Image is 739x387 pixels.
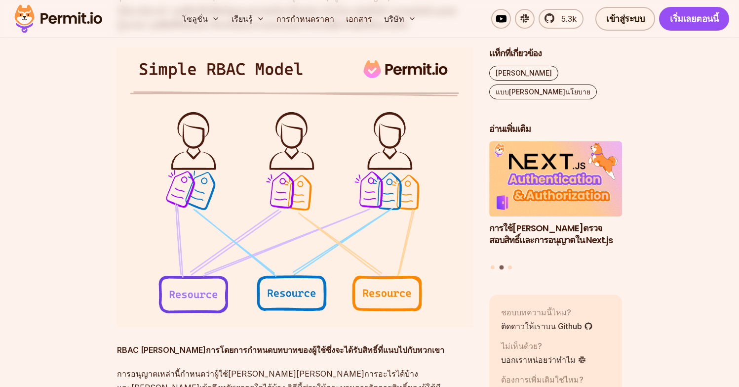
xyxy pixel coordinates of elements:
[272,9,338,29] a: การกำหนดราคา
[595,7,655,31] a: เข้าสู่ระบบ
[489,221,613,246] font: การใช้[PERSON_NAME]ตรวจสอบสิทธิ์และการอนุญาตใน Next.js
[501,353,586,365] a: บอกเราหน่อยว่าทำไม
[491,265,495,269] button: ไปที่สไลด์ที่ 1
[384,14,404,24] font: บริษัท
[501,320,593,332] a: ติดดาวให้เราบน Github
[496,69,552,77] font: [PERSON_NAME]
[182,14,208,24] font: โซลูชั่น
[117,345,444,355] font: RBAC [PERSON_NAME]การโดยการกำหนดบทบาทของผู้ใช้ซึ่งจะได้รับสิทธิ์ที่แนบไปกับพวกเขา
[561,14,577,24] font: 5.3k
[539,9,583,29] a: 5.3k
[496,87,590,96] font: แบบ[PERSON_NAME]นโยบาย
[606,12,644,25] font: เข้าสู่ระบบ
[276,14,334,24] font: การกำหนดราคา
[659,7,729,31] a: เริ่มเลยตอนนี้
[346,14,372,24] font: เอกสาร
[508,265,512,269] button: ไปที่สไลด์ที่ 3
[178,9,224,29] button: โซลูชั่น
[501,341,542,350] font: ไม่เห็นด้วย?
[489,47,542,59] font: แท็กที่เกี่ยวข้อง
[228,9,269,29] button: เรียนรู้
[342,9,376,29] a: เอกสาร
[10,2,107,36] img: โลโก้ใบอนุญาต
[380,9,420,29] button: บริษัท
[489,85,597,99] a: แบบ[PERSON_NAME]นโยบาย
[501,307,571,317] font: ชอบบทความนี้ไหม?
[117,47,473,327] img: ไม่มีชื่อ (8) (1).png
[501,374,583,384] font: ต้องการเพิ่มเติมใช่ไหม?
[489,141,622,216] img: การใช้งานการตรวจสอบสิทธิ์และการอนุญาตใน Next.js
[232,14,253,24] font: เรียนรู้
[489,141,622,259] li: 2 จาก 3
[670,12,718,25] font: เริ่มเลยตอนนี้
[489,141,622,271] div: โพสต์
[489,123,531,135] font: อ่านเพิ่มเติม
[489,66,558,81] a: [PERSON_NAME]
[499,265,504,269] button: ไปที่สไลด์ที่ 2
